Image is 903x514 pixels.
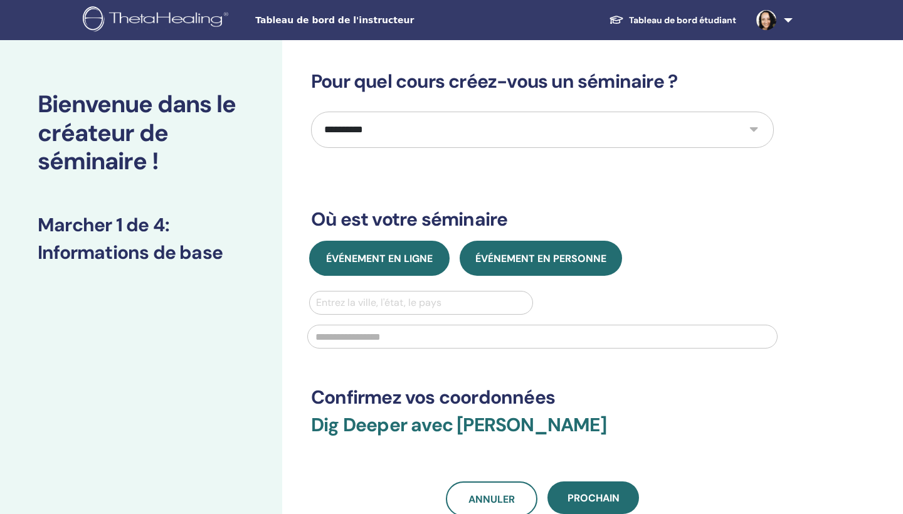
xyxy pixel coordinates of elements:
[255,14,443,27] span: Tableau de bord de l'instructeur
[311,70,774,93] h3: Pour quel cours créez-vous un séminaire ?
[311,208,774,231] h3: Où est votre séminaire
[547,481,639,514] button: Prochain
[326,252,433,265] span: Événement en ligne
[38,214,245,236] h3: Marcher 1 de 4 :
[460,241,622,276] button: Événement en personne
[38,241,245,264] h3: Informations de base
[475,252,606,265] span: Événement en personne
[599,9,746,32] a: Tableau de bord étudiant
[468,493,515,506] span: Annuler
[568,491,620,505] span: Prochain
[756,10,776,30] img: default.jpg
[609,14,624,25] img: graduation-cap-white.svg
[311,414,774,451] h3: Dig Deeper avec [PERSON_NAME]
[83,6,233,34] img: logo.png
[311,386,774,409] h3: Confirmez vos coordonnées
[38,90,245,176] h2: Bienvenue dans le créateur de séminaire !
[309,241,450,276] button: Événement en ligne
